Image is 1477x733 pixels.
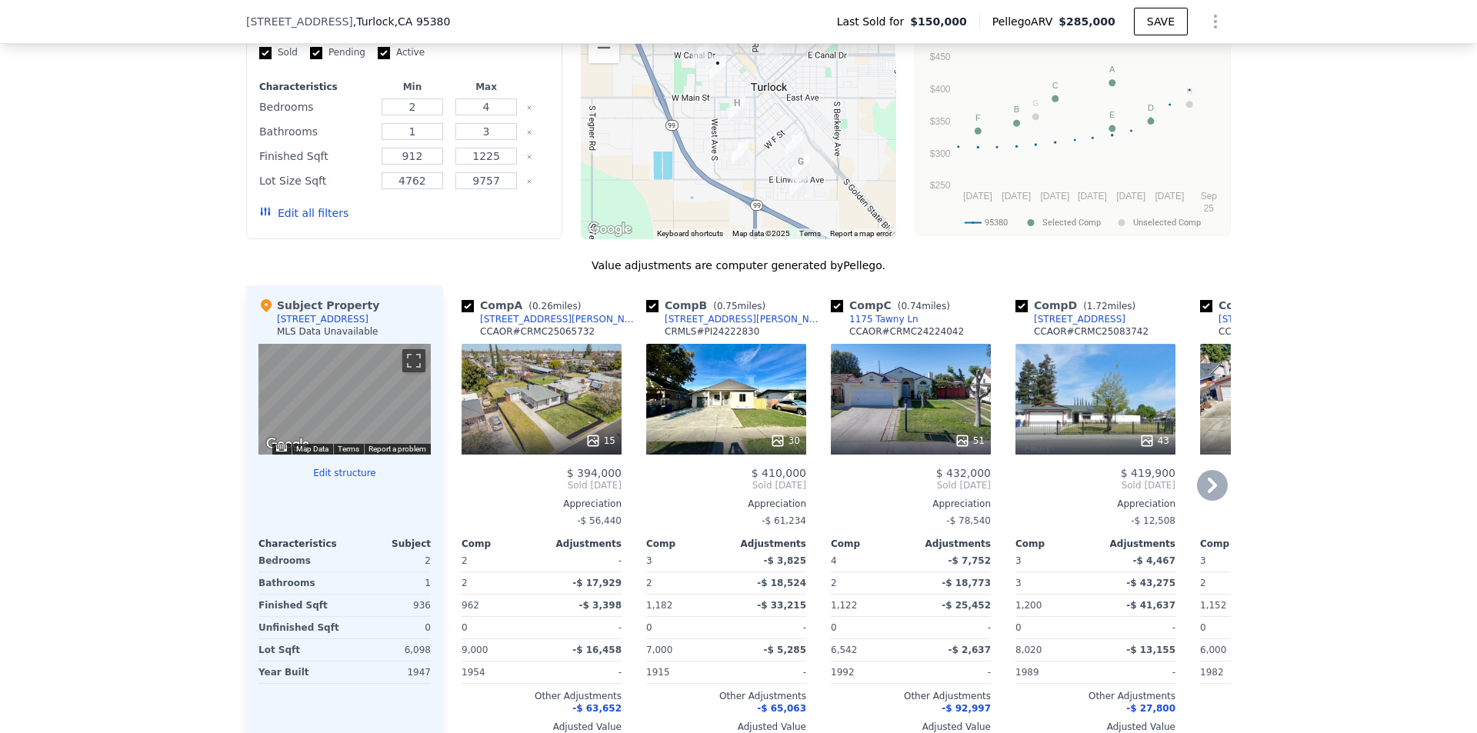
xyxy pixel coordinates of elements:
[930,52,951,62] text: $450
[462,622,468,633] span: 0
[348,639,431,661] div: 6,098
[1139,433,1169,448] div: 43
[646,600,672,611] span: 1,182
[831,538,911,550] div: Comp
[831,622,837,633] span: 0
[792,154,809,180] div: 931 E Linwood Ave
[259,81,372,93] div: Characteristics
[259,170,372,192] div: Lot Size Sqft
[892,301,956,312] span: ( miles)
[258,550,342,571] div: Bedrooms
[1200,313,1310,325] a: [STREET_ADDRESS]
[588,32,619,63] button: Zoom out
[901,301,922,312] span: 0.74
[1052,81,1059,90] text: C
[1015,538,1095,550] div: Comp
[259,205,348,221] button: Edit all filters
[480,325,595,338] div: CCAOR # CRMC25065732
[258,344,431,455] div: Map
[717,301,738,312] span: 0.75
[1133,555,1175,566] span: -$ 4,467
[830,229,892,238] a: Report a map error
[757,578,806,588] span: -$ 18,524
[1200,572,1277,594] div: 2
[1155,191,1184,202] text: [DATE]
[728,95,745,122] div: 409 S Orange St
[911,538,991,550] div: Adjustments
[348,550,431,571] div: 2
[914,617,991,638] div: -
[259,46,298,59] label: Sold
[1133,218,1201,228] text: Unselected Comp
[1015,572,1092,594] div: 3
[765,32,782,58] div: 619 Wolfe Ave
[732,139,749,165] div: 361 Clark St
[462,298,587,313] div: Comp A
[462,555,468,566] span: 2
[1041,191,1070,202] text: [DATE]
[942,600,991,611] span: -$ 25,452
[258,298,379,313] div: Subject Property
[729,617,806,638] div: -
[246,14,353,29] span: [STREET_ADDRESS]
[462,645,488,655] span: 9,000
[1034,325,1149,338] div: CCAOR # CRMC25083742
[1200,498,1360,510] div: Appreciation
[1219,325,1333,338] div: CCAOR # CRMC25055587
[1015,600,1042,611] span: 1,200
[707,301,772,312] span: ( miles)
[545,550,622,571] div: -
[930,180,951,191] text: $250
[258,467,431,479] button: Edit structure
[949,555,991,566] span: -$ 7,752
[646,690,806,702] div: Other Adjustments
[452,81,520,93] div: Max
[1200,298,1325,313] div: Comp E
[1015,498,1175,510] div: Appreciation
[1015,661,1092,683] div: 1989
[1121,467,1175,479] span: $ 419,900
[1032,98,1039,108] text: G
[646,313,825,325] a: [STREET_ADDRESS][PERSON_NAME]
[646,538,726,550] div: Comp
[1200,555,1206,566] span: 3
[646,498,806,510] div: Appreciation
[646,622,652,633] span: 0
[526,178,532,185] button: Clear
[646,572,723,594] div: 2
[462,572,538,594] div: 2
[949,645,991,655] span: -$ 2,637
[348,617,431,638] div: 0
[665,325,759,338] div: CRMLS # PI24222830
[1200,622,1206,633] span: 0
[259,96,372,118] div: Bedrooms
[764,555,806,566] span: -$ 3,825
[585,219,635,239] a: Open this area in Google Maps (opens a new window)
[462,538,542,550] div: Comp
[1042,218,1101,228] text: Selected Comp
[757,703,806,714] span: -$ 65,063
[1015,721,1175,733] div: Adjusted Value
[1200,661,1277,683] div: 1982
[258,538,345,550] div: Characteristics
[646,645,672,655] span: 7,000
[1099,617,1175,638] div: -
[277,325,378,338] div: MLS Data Unavailable
[480,313,640,325] div: [STREET_ADDRESS][PERSON_NAME]
[831,721,991,733] div: Adjusted Value
[579,600,622,611] span: -$ 3,398
[545,661,622,683] div: -
[665,313,825,325] div: [STREET_ADDRESS][PERSON_NAME]
[1131,515,1175,526] span: -$ 12,508
[572,703,622,714] span: -$ 63,652
[849,325,964,338] div: CCAOR # CRMC24224042
[348,661,431,683] div: 1947
[831,572,908,594] div: 2
[709,55,726,82] div: 703 Flower St
[692,42,708,68] div: 1065 Julian St
[577,515,622,526] span: -$ 56,440
[936,467,991,479] span: $ 432,000
[258,595,342,616] div: Finished Sqft
[462,313,640,325] a: [STREET_ADDRESS][PERSON_NAME]
[1099,661,1175,683] div: -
